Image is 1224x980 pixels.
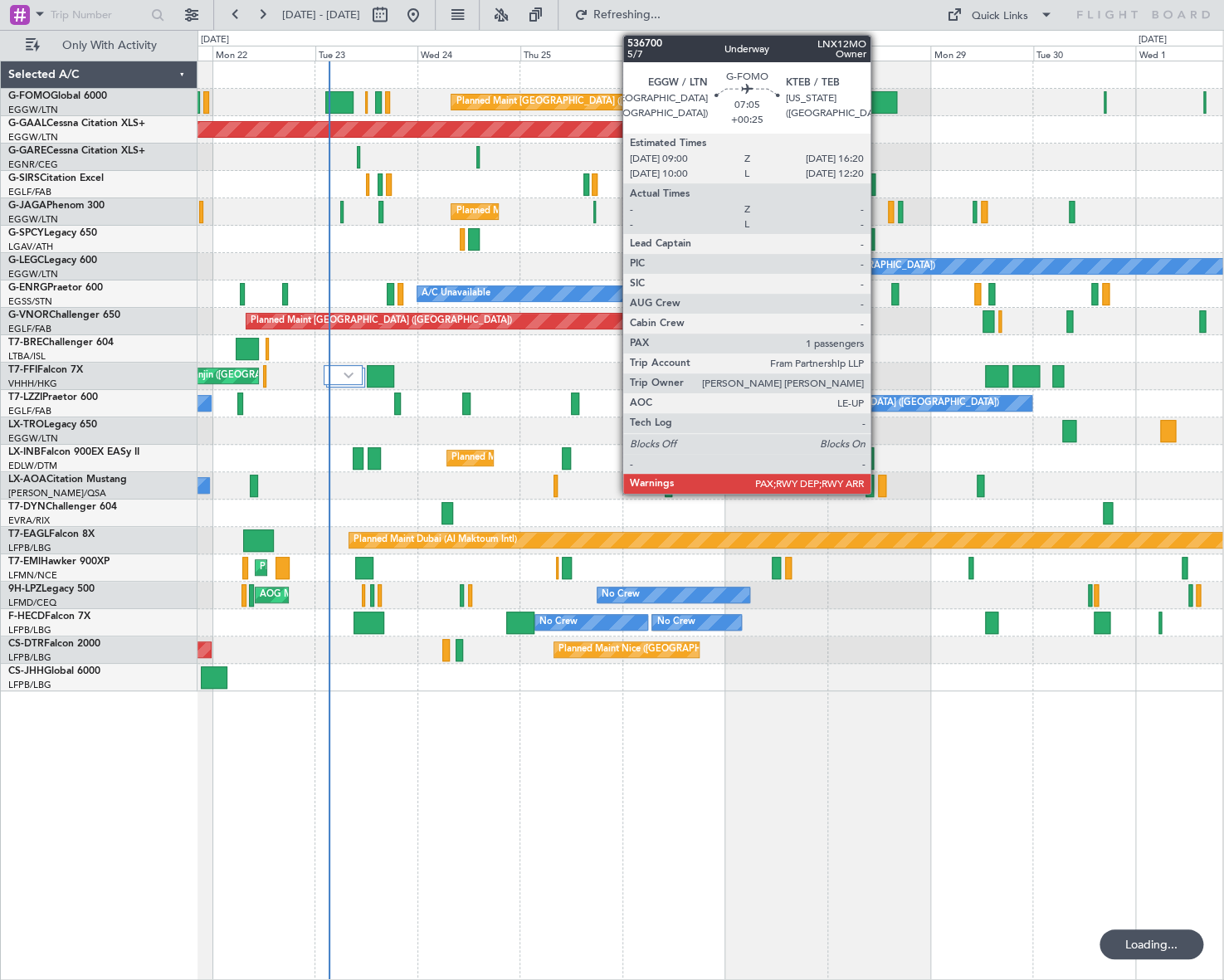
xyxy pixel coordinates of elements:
div: Planned Maint [GEOGRAPHIC_DATA] ([GEOGRAPHIC_DATA]) [456,199,717,224]
a: EGGW/LTN [8,131,58,144]
div: A/C Unavailable [422,281,490,306]
div: Planned Maint [GEOGRAPHIC_DATA] [260,555,418,580]
span: T7-LZZI [8,392,42,402]
a: EGSS/STN [8,295,52,308]
span: LX-AOA [8,475,46,485]
a: EGGW/LTN [8,213,58,226]
span: 9H-LPZ [8,584,41,594]
a: LFPB/LBG [8,679,51,691]
span: CS-JHH [8,666,44,676]
a: EGGW/LTN [8,104,58,116]
div: Planned Maint [GEOGRAPHIC_DATA] ([GEOGRAPHIC_DATA]) [456,90,717,115]
div: No Crew [656,610,695,635]
div: Thu 25 [520,46,623,61]
a: G-GARECessna Citation XLS+ [8,146,145,156]
div: Planned Maint Nice ([GEOGRAPHIC_DATA]) [558,637,744,662]
span: F-HECD [8,612,45,622]
div: Planned Maint [GEOGRAPHIC_DATA] ([GEOGRAPHIC_DATA]) [451,446,713,470]
button: Refreshing... [567,2,666,28]
a: LX-TROLegacy 650 [8,420,97,430]
div: Wed 24 [417,46,520,61]
div: Loading... [1100,929,1203,959]
a: EGLF/FAB [8,323,51,335]
span: T7-EAGL [8,529,49,539]
a: VHHH/HKG [8,378,57,390]
div: Fri 26 [622,46,725,61]
span: LX-TRO [8,420,44,430]
div: Sat 27 [725,46,828,61]
span: G-SPCY [8,228,44,238]
span: [DATE] - [DATE] [282,7,360,22]
div: Planned Maint Dubai (Al Maktoum Intl) [354,528,517,553]
div: Tue 30 [1033,46,1136,61]
span: T7-EMI [8,557,41,567]
a: LTBA/ISL [8,350,46,363]
div: A/C Unavailable [GEOGRAPHIC_DATA] ([GEOGRAPHIC_DATA]) [729,391,999,416]
div: A/C Unavailable [GEOGRAPHIC_DATA] ([GEOGRAPHIC_DATA]) [666,254,935,279]
span: Only With Activity [43,40,175,51]
a: EGLF/FAB [8,186,51,198]
a: EGGW/LTN [8,268,58,280]
a: G-JAGAPhenom 300 [8,201,105,211]
div: Planned Maint Tianjin ([GEOGRAPHIC_DATA]) [123,363,316,388]
span: G-ENRG [8,283,47,293]
a: LFMD/CEQ [8,597,56,609]
a: LFMN/NCE [8,569,57,582]
span: LX-INB [8,447,41,457]
span: G-JAGA [8,201,46,211]
div: [DATE] [1138,33,1166,47]
a: LFPB/LBG [8,651,51,664]
a: G-SPCYLegacy 650 [8,228,97,238]
button: Quick Links [939,2,1061,28]
a: G-GAALCessna Citation XLS+ [8,119,145,129]
span: G-VNOR [8,310,49,320]
a: CS-DTRFalcon 2000 [8,639,100,649]
a: G-SIRSCitation Excel [8,173,104,183]
a: G-VNORChallenger 650 [8,310,120,320]
span: G-GAAL [8,119,46,129]
div: [DATE] [201,33,229,47]
a: G-ENRGPraetor 600 [8,283,103,293]
a: LFPB/LBG [8,624,51,636]
a: LGAV/ATH [8,241,53,253]
a: EGLF/FAB [8,405,51,417]
a: T7-BREChallenger 604 [8,338,114,348]
a: CS-JHHGlobal 6000 [8,666,100,676]
span: T7-DYN [8,502,46,512]
div: No Crew [602,583,640,607]
a: EDLW/DTM [8,460,57,472]
div: Planned Maint [GEOGRAPHIC_DATA] ([GEOGRAPHIC_DATA]) [251,309,512,334]
a: F-HECDFalcon 7X [8,612,90,622]
input: Trip Number [51,2,146,27]
div: Mon 22 [212,46,315,61]
a: T7-EAGLFalcon 8X [8,529,95,539]
span: CS-DTR [8,639,44,649]
div: AOG Maint Cannes (Mandelieu) [260,583,393,607]
img: arrow-gray.svg [344,372,354,378]
div: Tue 23 [315,46,418,61]
a: T7-DYNChallenger 604 [8,502,117,512]
a: G-FOMOGlobal 6000 [8,91,107,101]
div: Sun 28 [828,46,931,61]
span: G-FOMO [8,91,51,101]
span: G-LEGC [8,256,44,266]
a: [PERSON_NAME]/QSA [8,487,106,500]
span: T7-FFI [8,365,37,375]
div: No Crew [539,610,578,635]
a: LX-AOACitation Mustang [8,475,127,485]
div: Quick Links [972,8,1028,25]
div: Mon 29 [930,46,1033,61]
span: Refreshing... [592,9,661,21]
span: G-SIRS [8,173,40,183]
a: LX-INBFalcon 900EX EASy II [8,447,139,457]
a: T7-EMIHawker 900XP [8,557,110,567]
span: T7-BRE [8,338,42,348]
a: 9H-LPZLegacy 500 [8,584,95,594]
a: T7-FFIFalcon 7X [8,365,83,375]
a: G-LEGCLegacy 600 [8,256,97,266]
a: EGGW/LTN [8,432,58,445]
a: T7-LZZIPraetor 600 [8,392,98,402]
a: EGNR/CEG [8,158,58,171]
button: Only With Activity [18,32,180,59]
span: G-GARE [8,146,46,156]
